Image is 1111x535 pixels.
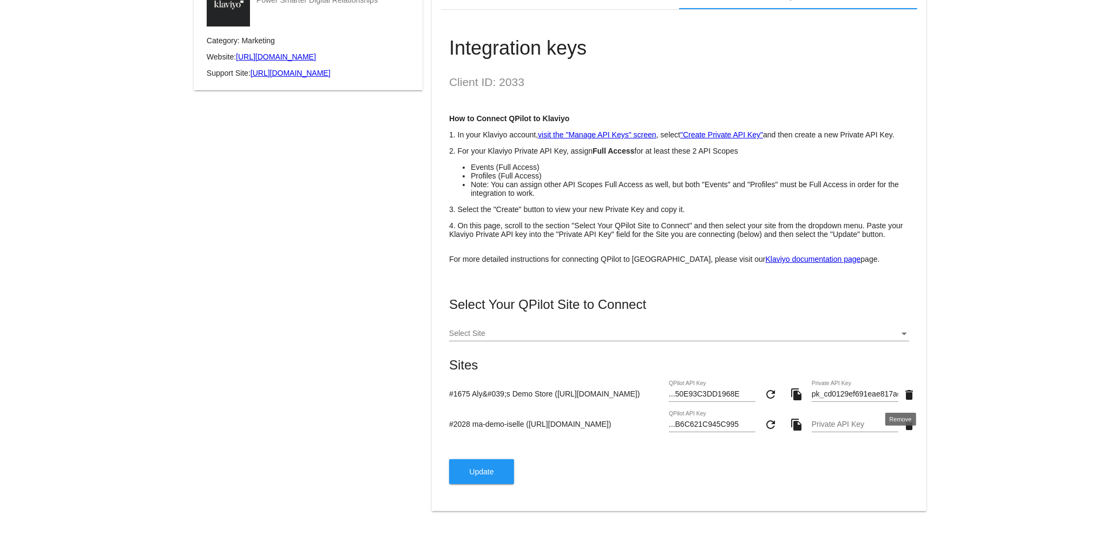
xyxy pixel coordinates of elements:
[449,114,569,123] strong: How to Connect QPilot to Klaviyo
[449,297,909,312] mat-card-title: Select Your QPilot Site to Connect
[449,459,514,484] button: Update
[790,418,803,431] mat-icon: file_copy
[471,163,909,171] li: Events (Full Access)
[449,221,909,239] p: 4. On this page, scroll to the section "Select Your QPilot Site to Connect" and then select your ...
[236,52,316,61] a: [URL][DOMAIN_NAME]
[471,180,909,197] li: Note: You can assign other API Scopes Full Access as well, but both "Events" and "Profiles" must ...
[449,37,909,60] h1: Integration keys
[471,171,909,180] li: Profiles (Full Access)
[449,147,909,155] p: 2. For your Klaviyo Private API Key, assign for at least these 2 API Scopes
[449,358,909,373] mat-card-title: Sites
[251,69,331,77] a: [URL][DOMAIN_NAME]
[903,388,916,401] mat-icon: delete
[593,147,634,155] strong: Full Access
[449,130,909,139] p: 1. In your Klaviyo account, , select and then create a new Private API Key.
[669,390,755,399] input: QPilot API Key
[469,467,494,476] span: Update
[680,130,763,139] a: "Create Private API Key"
[538,130,656,139] a: visit the "Manage API Keys" screen
[812,390,898,399] input: Private API Key
[764,418,777,431] mat-icon: refresh
[449,246,909,263] p: For more detailed instructions for connecting QPilot to [GEOGRAPHIC_DATA], please visit our page.
[790,388,803,401] mat-icon: file_copy
[449,205,909,214] p: 3. Select the "Create" button to view your new Private Key and copy it.
[812,420,898,429] input: Private API Key
[669,420,755,429] input: QPilot API Key
[766,255,861,263] a: Klaviyo documentation page
[207,36,410,45] p: Category: Marketing
[449,76,909,89] h2: Client ID: 2033
[764,388,777,401] mat-icon: refresh
[207,52,410,61] p: Website:
[903,419,916,432] mat-icon: delete
[207,69,410,77] p: Support Site:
